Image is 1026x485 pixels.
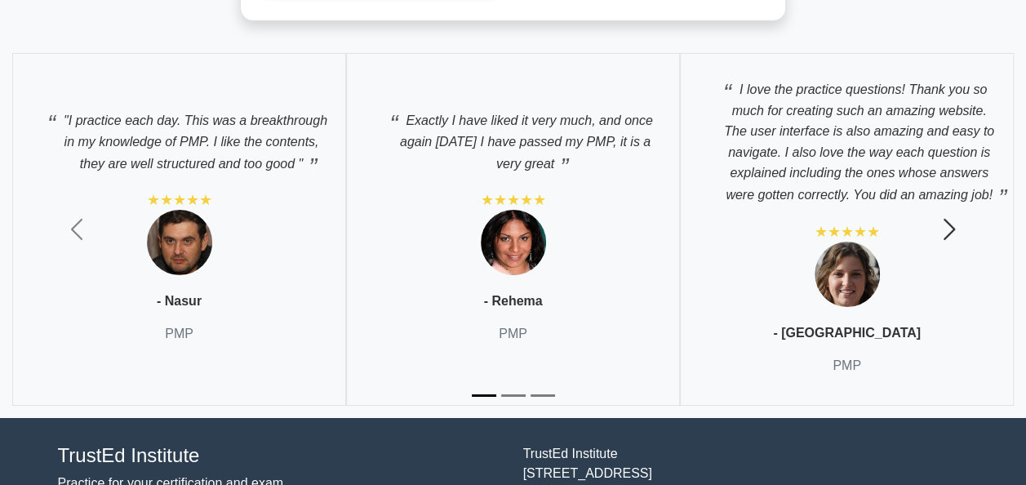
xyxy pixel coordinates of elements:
[147,190,212,210] div: ★★★★★
[773,323,921,343] p: - [GEOGRAPHIC_DATA]
[833,356,861,376] p: PMP
[481,210,546,275] img: Testimonial 2
[58,444,504,468] h4: TrustEd Institute
[815,242,880,307] img: Testimonial 3
[815,222,880,242] div: ★★★★★
[483,291,542,311] p: - Rehema
[147,210,212,275] img: Testimonial 1
[29,101,329,174] p: "I practice each day. This was a breakthrough in my knowledge of PMP. I like the contents, they a...
[165,324,193,344] p: PMP
[363,101,663,174] p: Exactly I have liked it very much, and once again [DATE] I have passed my PMP, it is a very great
[697,70,997,206] p: I love the practice questions! Thank you so much for creating such an amazing website. The user i...
[472,386,496,405] button: Slide 1
[481,190,546,210] div: ★★★★★
[157,291,202,311] p: - Nasur
[499,324,527,344] p: PMP
[501,386,526,405] button: Slide 2
[531,386,555,405] button: Slide 3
